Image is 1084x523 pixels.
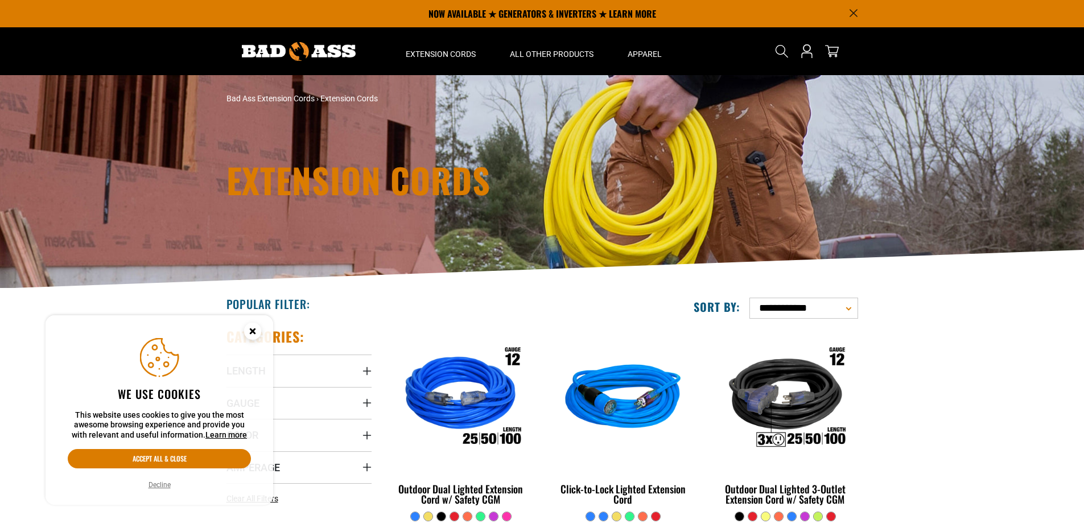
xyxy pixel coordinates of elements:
span: All Other Products [510,49,593,59]
p: This website uses cookies to give you the most awesome browsing experience and provide you with r... [68,410,251,440]
label: Sort by: [694,299,740,314]
a: Outdoor Dual Lighted 3-Outlet Extension Cord w/ Safety CGM Outdoor Dual Lighted 3-Outlet Extensio... [712,328,858,511]
summary: All Other Products [493,27,611,75]
summary: Gauge [226,387,372,419]
button: Decline [145,479,174,491]
summary: Color [226,419,372,451]
div: Outdoor Dual Lighted 3-Outlet Extension Cord w/ Safety CGM [712,484,858,504]
a: blue Click-to-Lock Lighted Extension Cord [550,328,695,511]
summary: Amperage [226,451,372,483]
nav: breadcrumbs [226,93,642,105]
span: › [316,94,319,103]
img: Outdoor Dual Lighted 3-Outlet Extension Cord w/ Safety CGM [714,333,857,464]
h2: We use cookies [68,386,251,401]
summary: Apparel [611,27,679,75]
img: Bad Ass Extension Cords [242,42,356,61]
aside: Cookie Consent [46,315,273,505]
img: Outdoor Dual Lighted Extension Cord w/ Safety CGM [389,333,533,464]
a: Learn more [205,430,247,439]
h2: Popular Filter: [226,296,310,311]
summary: Length [226,355,372,386]
div: Outdoor Dual Lighted Extension Cord w/ Safety CGM [389,484,534,504]
span: Apparel [628,49,662,59]
span: Extension Cords [320,94,378,103]
h1: Extension Cords [226,163,642,197]
div: Click-to-Lock Lighted Extension Cord [550,484,695,504]
summary: Search [773,42,791,60]
img: blue [551,333,695,464]
a: Bad Ass Extension Cords [226,94,315,103]
a: Outdoor Dual Lighted Extension Cord w/ Safety CGM Outdoor Dual Lighted Extension Cord w/ Safety CGM [389,328,534,511]
summary: Extension Cords [389,27,493,75]
button: Accept all & close [68,449,251,468]
span: Extension Cords [406,49,476,59]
